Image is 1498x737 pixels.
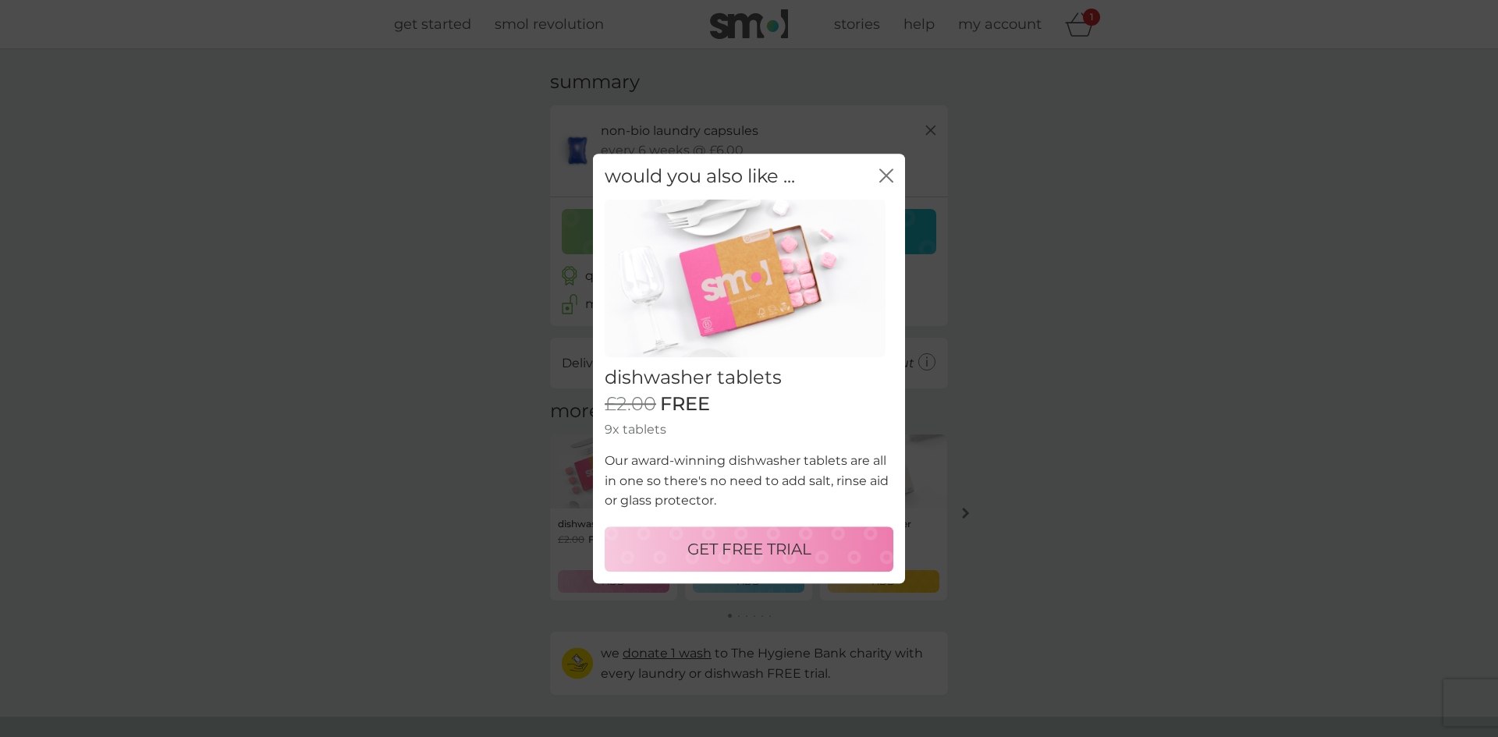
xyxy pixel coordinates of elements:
p: 9x tablets [605,420,893,440]
button: GET FREE TRIAL [605,526,893,572]
button: close [879,168,893,185]
h2: would you also like ... [605,165,795,188]
h2: dishwasher tablets [605,367,893,389]
p: Our award-winning dishwasher tablets are all in one so there's no need to add salt, rinse aid or ... [605,451,893,511]
span: £2.00 [605,393,656,416]
span: FREE [660,393,710,416]
p: GET FREE TRIAL [687,537,811,562]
